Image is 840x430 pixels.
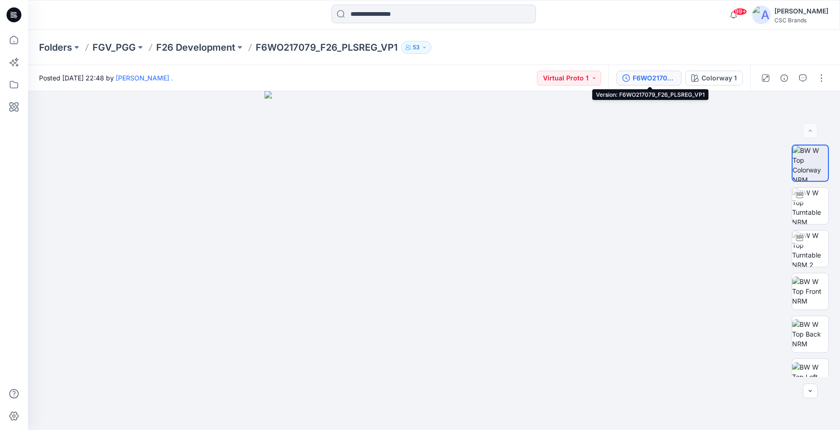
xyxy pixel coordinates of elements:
[792,319,828,349] img: BW W Top Back NRM
[116,74,173,82] a: [PERSON_NAME] .
[792,277,828,306] img: BW W Top Front NRM
[733,8,747,15] span: 99+
[39,41,72,54] a: Folders
[793,146,828,181] img: BW W Top Colorway NRM
[792,231,828,267] img: BW W Top Turntable NRM 2
[774,6,828,17] div: [PERSON_NAME]
[616,71,681,86] button: F6WO217079_F26_PLSREG_VP1
[774,17,828,24] div: CSC Brands
[752,6,771,24] img: avatar
[413,42,420,53] p: 53
[792,362,828,391] img: BW W Top Left NRM
[633,73,675,83] div: F6WO217079_F26_PLSREG_VP1
[256,41,397,54] p: F6WO217079_F26_PLSREG_VP1
[39,73,173,83] span: Posted [DATE] 22:48 by
[685,71,743,86] button: Colorway 1
[401,41,431,54] button: 53
[777,71,792,86] button: Details
[792,188,828,224] img: BW W Top Turntable NRM
[156,41,235,54] a: F26 Development
[93,41,136,54] a: FGV_PGG
[265,91,603,430] img: eyJhbGciOiJIUzI1NiIsImtpZCI6IjAiLCJzbHQiOiJzZXMiLCJ0eXAiOiJKV1QifQ.eyJkYXRhIjp7InR5cGUiOiJzdG9yYW...
[701,73,737,83] div: Colorway 1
